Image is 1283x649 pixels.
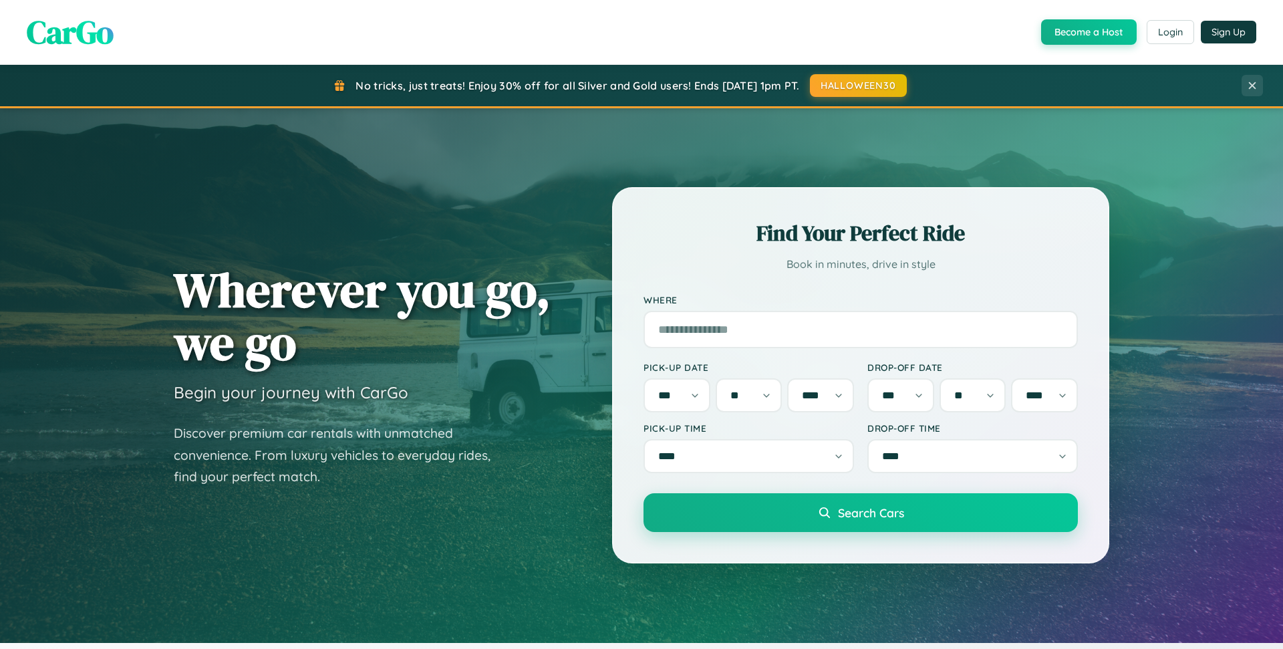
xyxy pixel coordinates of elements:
[644,294,1078,305] label: Where
[1147,20,1194,44] button: Login
[174,382,408,402] h3: Begin your journey with CarGo
[644,219,1078,248] h2: Find Your Perfect Ride
[1201,21,1256,43] button: Sign Up
[810,74,907,97] button: HALLOWEEN30
[867,422,1078,434] label: Drop-off Time
[644,255,1078,274] p: Book in minutes, drive in style
[644,362,854,373] label: Pick-up Date
[174,422,508,488] p: Discover premium car rentals with unmatched convenience. From luxury vehicles to everyday rides, ...
[174,263,551,369] h1: Wherever you go, we go
[27,10,114,54] span: CarGo
[838,505,904,520] span: Search Cars
[867,362,1078,373] label: Drop-off Date
[644,422,854,434] label: Pick-up Time
[644,493,1078,532] button: Search Cars
[355,79,799,92] span: No tricks, just treats! Enjoy 30% off for all Silver and Gold users! Ends [DATE] 1pm PT.
[1041,19,1137,45] button: Become a Host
